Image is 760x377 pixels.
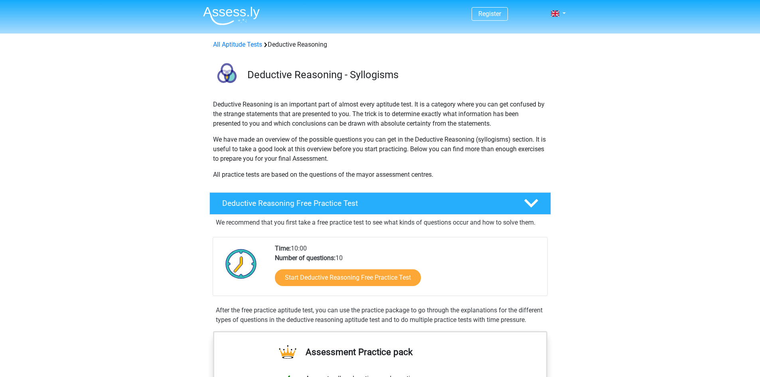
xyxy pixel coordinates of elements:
[210,40,551,49] div: Deductive Reasoning
[247,69,545,81] h3: Deductive Reasoning - Syllogisms
[275,254,336,262] b: Number of questions:
[213,135,547,164] p: We have made an overview of the possible questions you can get in the Deductive Reasoning (syllog...
[213,100,547,128] p: Deductive Reasoning is an important part of almost every aptitude test. It is a category where yo...
[221,244,261,284] img: Clock
[213,41,262,48] a: All Aptitude Tests
[216,218,545,227] p: We recommend that you first take a free practice test to see what kinds of questions occur and ho...
[213,306,548,325] div: After the free practice aptitude test, you can use the practice package to go through the explana...
[269,244,547,296] div: 10:00 10
[275,269,421,286] a: Start Deductive Reasoning Free Practice Test
[213,170,547,180] p: All practice tests are based on the questions of the mayor assessment centres.
[478,10,501,18] a: Register
[203,6,260,25] img: Assessly
[222,199,511,208] h4: Deductive Reasoning Free Practice Test
[210,59,244,93] img: deductive reasoning
[275,245,291,252] b: Time:
[206,192,554,215] a: Deductive Reasoning Free Practice Test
